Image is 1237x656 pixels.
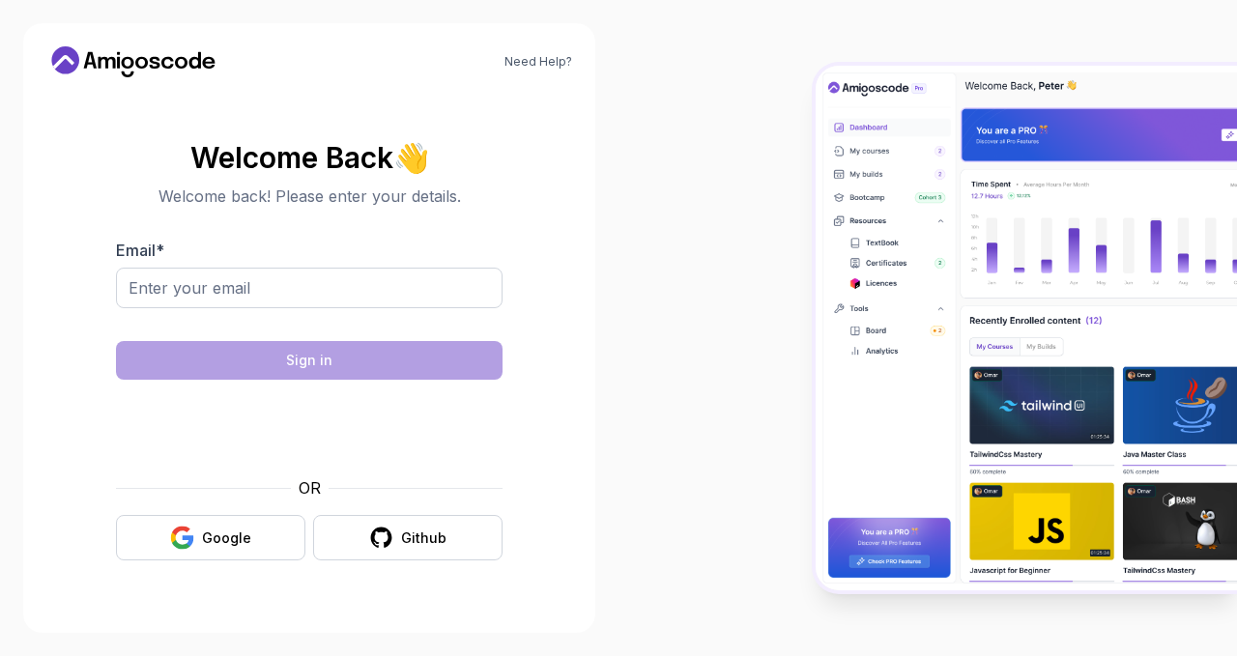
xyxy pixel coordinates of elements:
span: 👋 [391,140,430,175]
iframe: Widget containing checkbox for hCaptcha security challenge [163,391,455,465]
p: OR [299,476,321,499]
a: Home link [46,46,220,77]
h2: Welcome Back [116,142,503,173]
button: Github [313,515,503,560]
label: Email * [116,241,164,260]
button: Sign in [116,341,503,380]
input: Enter your email [116,268,503,308]
div: Github [401,528,446,548]
div: Sign in [286,351,332,370]
button: Google [116,515,305,560]
img: Amigoscode Dashboard [816,66,1237,590]
div: Google [202,528,251,548]
a: Need Help? [504,54,572,70]
p: Welcome back! Please enter your details. [116,185,503,208]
